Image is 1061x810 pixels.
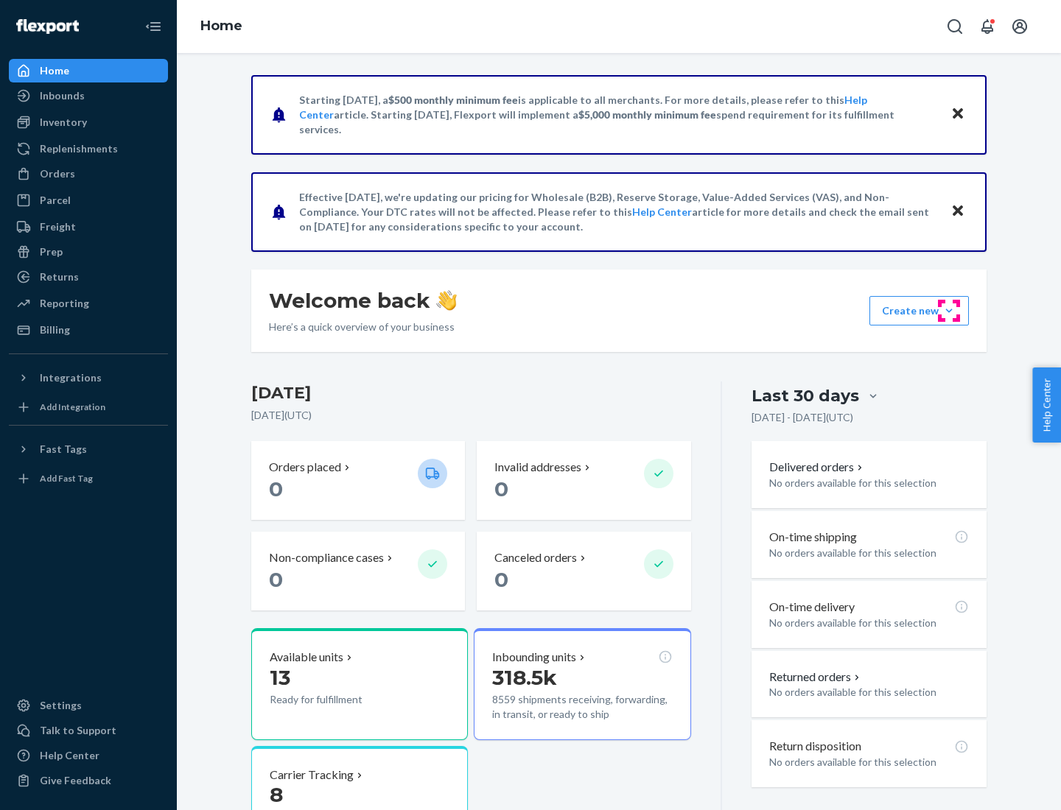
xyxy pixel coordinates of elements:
[40,166,75,181] div: Orders
[494,476,508,501] span: 0
[40,244,63,259] div: Prep
[299,190,936,234] p: Effective [DATE], we're updating our pricing for Wholesale (B2B), Reserve Storage, Value-Added Se...
[9,162,168,186] a: Orders
[494,567,508,592] span: 0
[9,467,168,490] a: Add Fast Tag
[9,366,168,390] button: Integrations
[948,104,967,125] button: Close
[388,94,518,106] span: $500 monthly minimum fee
[251,381,691,405] h3: [DATE]
[477,441,690,520] button: Invalid addresses 0
[769,599,855,616] p: On-time delivery
[270,665,290,690] span: 13
[769,685,969,700] p: No orders available for this selection
[9,744,168,767] a: Help Center
[40,723,116,738] div: Talk to Support
[769,459,866,476] button: Delivered orders
[40,698,82,713] div: Settings
[1005,12,1034,41] button: Open account menu
[492,692,672,722] p: 8559 shipments receiving, forwarding, in transit, or ready to ship
[40,748,99,763] div: Help Center
[9,318,168,342] a: Billing
[269,287,457,314] h1: Welcome back
[40,63,69,78] div: Home
[299,93,936,137] p: Starting [DATE], a is applicable to all merchants. For more details, please refer to this article...
[769,669,863,686] button: Returned orders
[40,270,79,284] div: Returns
[769,529,857,546] p: On-time shipping
[9,84,168,108] a: Inbounds
[269,476,283,501] span: 0
[769,616,969,630] p: No orders available for this selection
[16,19,79,34] img: Flexport logo
[40,401,105,413] div: Add Integration
[494,549,577,566] p: Canceled orders
[40,88,85,103] div: Inbounds
[40,773,111,788] div: Give Feedback
[40,442,87,457] div: Fast Tags
[40,193,71,208] div: Parcel
[769,738,861,755] p: Return disposition
[869,296,969,325] button: Create new
[270,782,283,807] span: 8
[40,219,76,234] div: Freight
[189,5,254,48] ol: breadcrumbs
[251,408,691,423] p: [DATE] ( UTC )
[270,767,354,783] p: Carrier Tracking
[269,549,384,566] p: Non-compliance cases
[40,115,87,130] div: Inventory
[769,546,969,560] p: No orders available for this selection
[270,649,343,666] p: Available units
[269,320,457,334] p: Here’s a quick overview of your business
[9,437,168,461] button: Fast Tags
[9,59,168,82] a: Home
[9,694,168,717] a: Settings
[9,265,168,289] a: Returns
[948,201,967,222] button: Close
[477,532,690,610] button: Canceled orders 0
[9,292,168,315] a: Reporting
[1032,367,1061,443] button: Help Center
[251,628,468,740] button: Available units13Ready for fulfillment
[270,692,406,707] p: Ready for fulfillment
[9,110,168,134] a: Inventory
[40,370,102,385] div: Integrations
[474,628,690,740] button: Inbounding units318.5k8559 shipments receiving, forwarding, in transit, or ready to ship
[769,755,969,769] p: No orders available for this selection
[251,441,465,520] button: Orders placed 0
[269,567,283,592] span: 0
[492,649,576,666] p: Inbounding units
[494,459,581,476] p: Invalid addresses
[139,12,168,41] button: Close Navigation
[9,395,168,419] a: Add Integration
[752,410,853,425] p: [DATE] - [DATE] ( UTC )
[40,296,89,311] div: Reporting
[200,18,242,34] a: Home
[940,12,970,41] button: Open Search Box
[40,141,118,156] div: Replenishments
[9,240,168,264] a: Prep
[769,476,969,490] p: No orders available for this selection
[632,205,692,218] a: Help Center
[9,137,168,161] a: Replenishments
[9,189,168,212] a: Parcel
[492,665,557,690] span: 318.5k
[752,384,859,407] div: Last 30 days
[40,323,70,337] div: Billing
[40,472,93,485] div: Add Fast Tag
[251,532,465,610] button: Non-compliance cases 0
[578,108,716,121] span: $5,000 monthly minimum fee
[436,290,457,311] img: hand-wave emoji
[269,459,341,476] p: Orders placed
[9,719,168,742] a: Talk to Support
[9,215,168,239] a: Freight
[973,12,1002,41] button: Open notifications
[9,769,168,792] button: Give Feedback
